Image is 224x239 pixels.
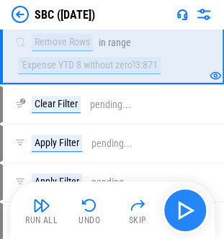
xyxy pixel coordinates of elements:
img: Back [12,6,29,23]
img: Undo [81,197,98,214]
img: Skip [129,197,146,214]
img: Support [176,9,188,20]
div: pending... [91,138,133,149]
div: pending... [91,177,133,188]
button: Run All [19,193,65,227]
img: Run All [33,197,50,214]
div: Clear Filter [32,96,81,113]
div: SBC ([DATE]) [35,8,95,22]
div: in [99,37,106,48]
div: Skip [129,216,147,225]
div: pending... [90,99,131,110]
div: Apply Filter [32,135,82,152]
div: Run All [25,216,58,225]
div: Remove Rows [32,34,93,51]
div: Apply Filter [32,173,82,191]
button: Skip [115,193,161,227]
div: range [108,37,131,48]
div: Undo [79,216,100,225]
div: 'Expense YTD 8 without zero'!3:871 [18,57,161,74]
img: Settings menu [195,6,212,23]
button: Undo [66,193,112,227]
img: Main button [174,199,197,222]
